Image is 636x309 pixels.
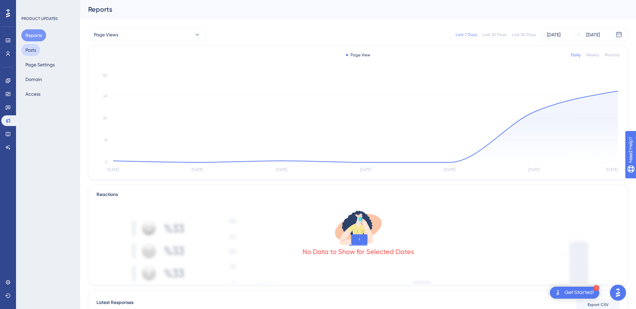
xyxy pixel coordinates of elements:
img: Profile image for UG [19,4,30,14]
span: Need Help? [16,2,42,10]
tspan: 15 [104,138,108,143]
div: Daily [571,52,581,58]
div: Examples (same session) that succeed: [29,52,123,59]
div: Last 90 Days [512,32,536,37]
div: GET /en/articles/15919-data-axle-is-the-industry-leader → 500 [29,19,123,32]
tspan: 45 [103,94,108,98]
div: Andy says… [5,137,128,205]
tspan: [DATE] [192,167,203,172]
tspan: [DATE] [606,167,618,172]
div: No Data to Show for Selected Dates [302,247,414,256]
button: Home [104,3,117,15]
tspan: 60 [103,73,108,78]
button: Page Settings [21,59,59,71]
button: Domain [21,73,46,85]
div: [DATE] [586,31,600,39]
img: launcher-image-alternative-text [554,289,562,297]
div: I have turned off the reverse proxy in Cloudflare and I do believe the issue is on your end. All ... [24,137,128,197]
tspan: [DATE] [276,167,287,172]
button: Emoji picker [10,218,16,224]
div: Weekly [586,52,599,58]
tspan: [DATE] [528,167,540,172]
button: Send a message… [115,216,125,226]
div: Last 7 Days [456,32,477,37]
tspan: 30 [103,116,108,120]
iframe: UserGuiding AI Assistant Launcher [608,283,628,303]
div: Reports [88,5,611,14]
div: Reactions [96,191,620,199]
tspan: [DATE] [360,167,371,172]
div: PRODUCT UPDATES [21,16,58,21]
button: Gif picker [21,218,26,223]
tspan: [DATE] [108,167,119,172]
div: Close [117,3,129,15]
div: [DATE] [547,31,561,39]
button: Reports [21,29,46,41]
div: 1 [593,285,599,291]
button: Access [21,88,44,100]
button: Start recording [42,218,48,223]
span: Export CSV [588,302,609,307]
div: GET /api/product-updates?page=1&pageSize=12 → 200 [29,72,123,85]
div: Get Started! [565,289,594,296]
tspan: 0 [105,160,108,165]
div: Open Get Started! checklist, remaining modules: 1 [550,287,599,299]
button: Posts [21,44,40,56]
div: GET /en/post/buyer-intent-signals-4532 → 500 [29,36,123,49]
tspan: [DATE] [444,167,455,172]
a: [DOMAIN_NAME] [56,95,95,100]
button: Page Views [88,28,206,41]
div: Page View [346,52,370,58]
button: Upload attachment [32,218,37,223]
div: Monthly [605,52,620,58]
div: I have turned off the reverse proxy in Cloudflare and I do believe the issue is on your end. All ... [29,141,123,193]
div: Last 30 Days [482,32,506,37]
h1: UG [32,3,40,8]
div: GET /_next/static/* → 200 [29,62,123,69]
textarea: Message… [6,204,128,216]
div: We need either: (a) allowlist origin for SSR, or (b) “Custom Domain” for both KB and Product Upda... [29,88,123,128]
p: The team can also help [32,8,83,15]
span: Page Views [94,31,118,39]
button: go back [4,3,17,15]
